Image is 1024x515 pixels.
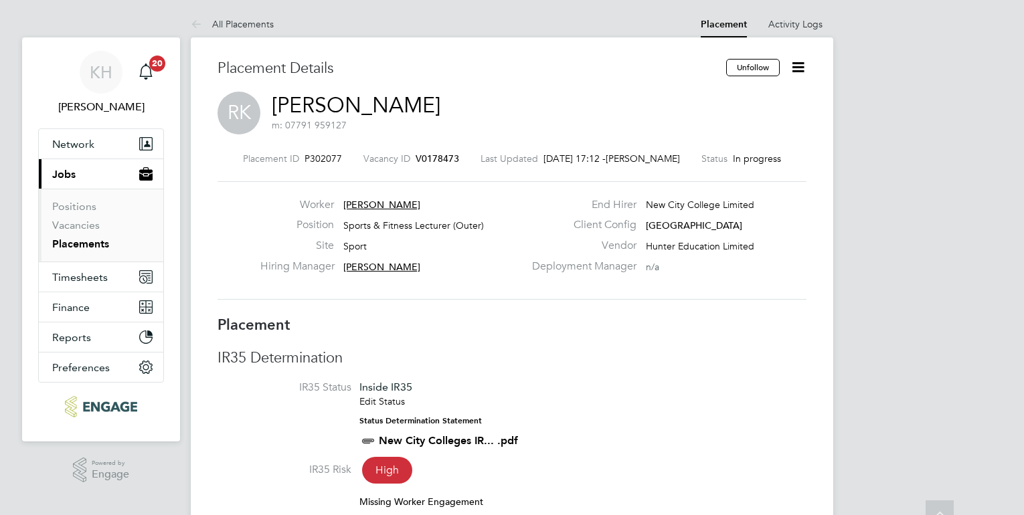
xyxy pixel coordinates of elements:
span: [PERSON_NAME] [343,199,420,211]
h3: Placement Details [218,59,716,78]
a: KH[PERSON_NAME] [38,51,164,115]
b: Placement [218,316,290,334]
span: P302077 [305,152,342,165]
strong: Status Determination Statement [359,416,482,425]
a: All Placements [191,18,274,30]
label: End Hirer [524,198,636,212]
a: Placements [52,237,109,250]
a: Powered byEngage [73,457,130,483]
button: Finance [39,292,163,322]
label: Placement ID [243,152,299,165]
a: Edit Status [359,395,405,407]
a: Placement [701,19,747,30]
span: Powered by [92,457,129,469]
span: Hunter Education Limited [646,240,754,252]
a: New City Colleges IR... .pdf [379,434,518,447]
span: V0178473 [416,152,459,165]
a: Go to home page [38,396,164,417]
label: Position [260,218,334,232]
a: Activity Logs [768,18,823,30]
span: Network [52,138,94,150]
a: 20 [133,51,159,94]
label: Client Config [524,218,636,232]
span: [PERSON_NAME] [606,152,680,165]
a: Vacancies [52,219,100,231]
span: New City College Limited [646,199,754,211]
label: Status [701,152,728,165]
label: Deployment Manager [524,260,636,274]
span: [DATE] 17:12 - [543,152,606,165]
button: Network [39,129,163,159]
label: Site [260,239,334,253]
a: [PERSON_NAME] [272,92,440,118]
label: IR35 Status [218,381,351,395]
span: 20 [149,56,165,72]
span: m: 07791 959127 [272,119,347,131]
label: Hiring Manager [260,260,334,274]
a: Positions [52,200,96,213]
span: n/a [646,261,659,273]
div: Jobs [39,189,163,262]
div: Missing Worker Engagement [359,496,806,508]
span: Kirsty Hanmore [38,99,164,115]
span: Sport [343,240,367,252]
button: Timesheets [39,262,163,292]
button: Jobs [39,159,163,189]
span: Sports & Fitness Lecturer (Outer) [343,219,484,231]
h3: IR35 Determination [218,348,806,368]
span: RK [218,92,260,134]
label: IR35 Risk [218,463,351,477]
span: KH [90,64,112,81]
span: Timesheets [52,271,108,284]
label: Vendor [524,239,636,253]
span: Finance [52,301,90,314]
label: Vacancy ID [363,152,410,165]
button: Preferences [39,352,163,382]
img: ncclondon-logo-retina.png [65,396,137,417]
span: [PERSON_NAME] [343,261,420,273]
span: In progress [733,152,781,165]
span: Inside IR35 [359,381,412,393]
span: Engage [92,469,129,480]
span: High [362,457,412,484]
button: Unfollow [726,59,780,76]
label: Worker [260,198,334,212]
span: Preferences [52,361,110,374]
label: Last Updated [481,152,538,165]
button: Reports [39,322,163,352]
span: [GEOGRAPHIC_DATA] [646,219,742,231]
nav: Main navigation [22,37,180,441]
span: Reports [52,331,91,344]
span: Jobs [52,168,76,181]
